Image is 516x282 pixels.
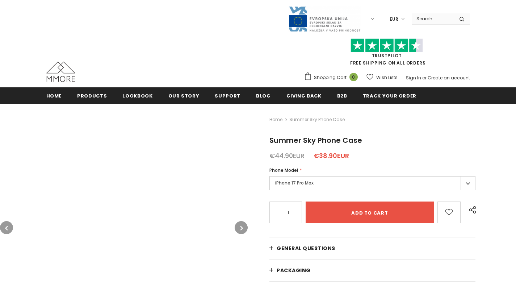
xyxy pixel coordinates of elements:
[337,92,347,99] span: B2B
[122,87,152,104] a: Lookbook
[288,16,361,22] a: Javni Razpis
[122,92,152,99] span: Lookbook
[286,92,322,99] span: Giving back
[286,87,322,104] a: Giving back
[422,75,427,81] span: or
[256,92,271,99] span: Blog
[269,151,305,160] span: €44.90EUR
[215,92,240,99] span: support
[304,72,361,83] a: Shopping Cart 0
[269,115,282,124] a: Home
[372,53,402,59] a: Trustpilot
[269,176,475,190] label: iPhone 17 Pro Max
[168,92,200,99] span: Our Story
[288,6,361,32] img: Javni Razpis
[77,92,107,99] span: Products
[77,87,107,104] a: Products
[366,71,398,84] a: Wish Lists
[412,13,454,24] input: Search Site
[363,87,416,104] a: Track your order
[406,75,421,81] a: Sign In
[269,135,362,145] span: Summer Sky Phone Case
[269,167,298,173] span: Phone Model
[351,38,423,53] img: Trust Pilot Stars
[269,260,475,281] a: PACKAGING
[314,74,347,81] span: Shopping Cart
[306,202,434,223] input: Add to cart
[46,87,62,104] a: Home
[304,42,470,66] span: FREE SHIPPING ON ALL ORDERS
[390,16,398,23] span: EUR
[314,151,349,160] span: €38.90EUR
[168,87,200,104] a: Our Story
[215,87,240,104] a: support
[376,74,398,81] span: Wish Lists
[289,115,345,124] span: Summer Sky Phone Case
[349,73,358,81] span: 0
[337,87,347,104] a: B2B
[46,92,62,99] span: Home
[256,87,271,104] a: Blog
[277,267,311,274] span: PACKAGING
[46,62,75,82] img: MMORE Cases
[277,245,335,252] span: General Questions
[363,92,416,99] span: Track your order
[428,75,470,81] a: Create an account
[269,237,475,259] a: General Questions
